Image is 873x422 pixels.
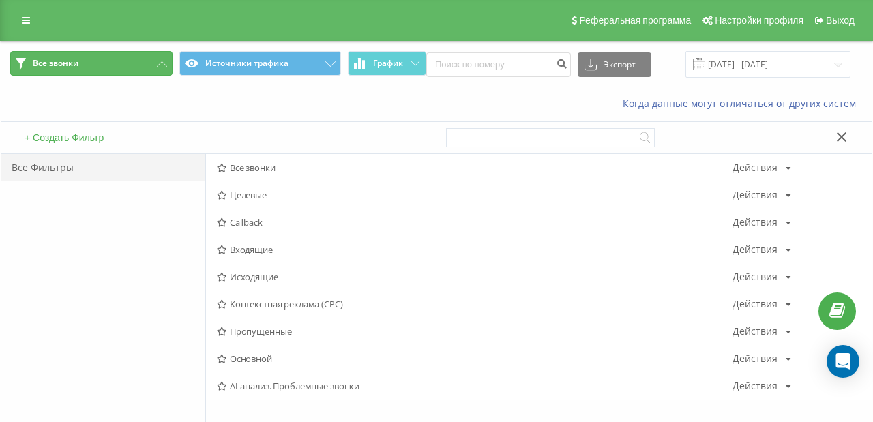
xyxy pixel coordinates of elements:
[733,381,778,391] div: Действия
[217,327,733,336] span: Пропущенные
[733,217,778,227] div: Действия
[827,345,859,378] div: Open Intercom Messenger
[217,354,733,363] span: Основной
[733,190,778,200] div: Действия
[733,245,778,254] div: Действия
[217,381,733,391] span: AI-анализ. Проблемные звонки
[733,272,778,282] div: Действия
[832,131,852,145] button: Закрыть
[373,59,403,68] span: График
[579,15,691,26] span: Реферальная программа
[217,245,733,254] span: Входящие
[217,299,733,309] span: Контекстная реклама (CPC)
[733,163,778,172] div: Действия
[733,299,778,309] div: Действия
[217,163,733,172] span: Все звонки
[217,217,733,227] span: Callback
[217,190,733,200] span: Целевые
[733,327,778,336] div: Действия
[10,51,173,76] button: Все звонки
[733,354,778,363] div: Действия
[826,15,855,26] span: Выход
[33,58,78,69] span: Все звонки
[578,52,651,77] button: Экспорт
[179,51,342,76] button: Источники трафика
[426,52,571,77] input: Поиск по номеру
[20,132,108,144] button: + Создать Фильтр
[217,272,733,282] span: Исходящие
[623,97,863,110] a: Когда данные могут отличаться от других систем
[715,15,803,26] span: Настройки профиля
[1,154,205,181] div: Все Фильтры
[348,51,426,76] button: График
